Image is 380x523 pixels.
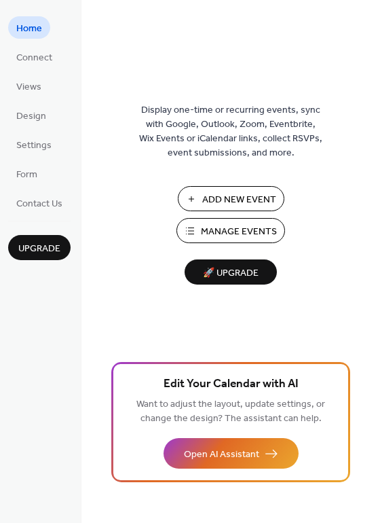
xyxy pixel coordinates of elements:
[164,375,299,394] span: Edit Your Calendar with AI
[201,225,277,239] span: Manage Events
[178,186,284,211] button: Add New Event
[184,448,259,462] span: Open AI Assistant
[136,395,325,428] span: Want to adjust the layout, update settings, or change the design? The assistant can help.
[18,242,60,256] span: Upgrade
[16,22,42,36] span: Home
[8,104,54,126] a: Design
[164,438,299,469] button: Open AI Assistant
[16,51,52,65] span: Connect
[8,46,60,68] a: Connect
[202,193,276,207] span: Add New Event
[16,80,41,94] span: Views
[16,168,37,182] span: Form
[16,139,52,153] span: Settings
[8,16,50,39] a: Home
[193,264,269,283] span: 🚀 Upgrade
[16,197,62,211] span: Contact Us
[139,103,322,160] span: Display one-time or recurring events, sync with Google, Outlook, Zoom, Eventbrite, Wix Events or ...
[16,109,46,124] span: Design
[176,218,285,243] button: Manage Events
[8,192,71,214] a: Contact Us
[8,133,60,156] a: Settings
[185,259,277,285] button: 🚀 Upgrade
[8,235,71,260] button: Upgrade
[8,162,45,185] a: Form
[8,75,50,97] a: Views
